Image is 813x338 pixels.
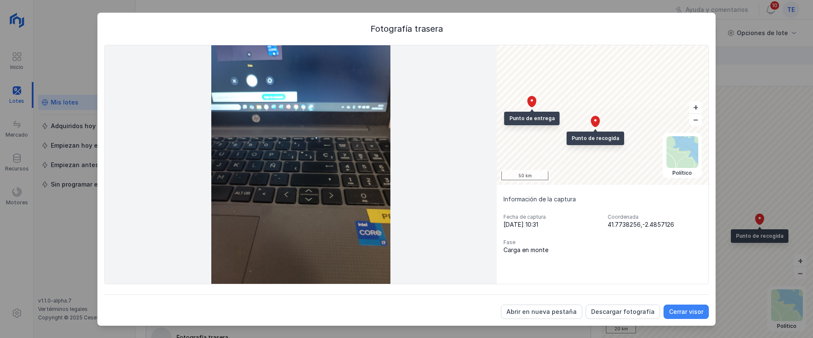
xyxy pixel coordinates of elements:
div: Abrir en nueva pestaña [506,308,577,316]
div: Cerrar visor [669,308,703,316]
div: Fotografía trasera [104,23,709,35]
img: political.webp [666,136,698,168]
div: Coordenada [608,214,702,220]
button: Abrir en nueva pestaña [501,305,582,319]
div: Político [666,170,698,176]
button: Descargar fotografía [586,305,660,319]
div: Fase [503,239,597,246]
div: Información de la captura [503,195,702,203]
div: Carga en monte [503,246,597,254]
div: Descargar fotografía [591,308,655,316]
div: 41.7738256,-2.4857126 [608,220,702,229]
div: [DATE] 10:31 [503,220,597,229]
div: Fecha de captura [503,214,597,220]
button: + [689,101,702,113]
img: https://storage.googleapis.com/prod---trucker-nemus.appspot.com/images/508/508-2.jpg?X-Goog-Algor... [105,45,497,284]
button: – [689,114,702,126]
button: Cerrar visor [664,305,709,319]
